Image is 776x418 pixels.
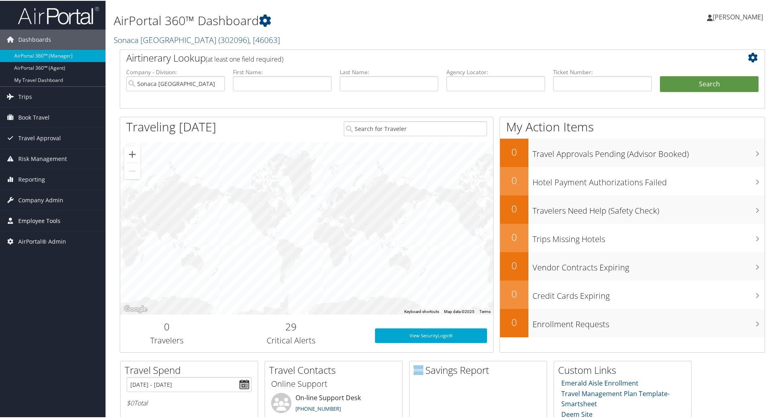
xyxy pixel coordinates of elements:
[18,107,50,127] span: Book Travel
[220,334,363,345] h3: Critical Alerts
[500,118,765,135] h1: My Action Items
[18,148,67,168] span: Risk Management
[375,328,487,342] a: View SecurityLogic®
[561,409,593,418] a: Deem Site
[18,231,66,251] span: AirPortal® Admin
[500,286,528,300] h2: 0
[414,364,423,374] img: domo-logo.png
[500,173,528,186] h2: 0
[18,29,51,49] span: Dashboards
[500,308,765,337] a: 0Enrollment Requests
[404,308,439,314] button: Keyboard shortcuts
[500,144,528,158] h2: 0
[127,398,252,407] h6: Total
[249,34,280,45] span: , [ 46063 ]
[114,34,280,45] a: Sonaca [GEOGRAPHIC_DATA]
[500,195,765,223] a: 0Travelers Need Help (Safety Check)
[18,189,63,210] span: Company Admin
[500,201,528,215] h2: 0
[558,362,691,376] h2: Custom Links
[660,75,759,92] button: Search
[126,319,207,333] h2: 0
[446,67,545,75] label: Agency Locator:
[124,162,140,178] button: Zoom out
[125,362,258,376] h2: Travel Spend
[114,11,552,28] h1: AirPortal 360™ Dashboard
[126,50,705,64] h2: Airtinerary Lookup
[414,362,547,376] h2: Savings Report
[479,309,491,313] a: Terms (opens in new tab)
[18,127,61,148] span: Travel Approval
[500,166,765,195] a: 0Hotel Payment Authorizations Failed
[271,377,396,389] h3: Online Support
[553,67,652,75] label: Ticket Number:
[126,334,207,345] h3: Travelers
[707,4,771,28] a: [PERSON_NAME]
[295,404,341,412] a: [PHONE_NUMBER]
[500,138,765,166] a: 0Travel Approvals Pending (Advisor Booked)
[218,34,249,45] span: ( 302096 )
[561,378,638,387] a: Emerald Aisle Enrollment
[344,120,487,135] input: Search for Traveler
[444,309,474,313] span: Map data ©2025
[18,5,99,24] img: airportal-logo.png
[500,315,528,328] h2: 0
[127,398,134,407] span: $0
[532,229,765,244] h3: Trips Missing Hotels
[18,86,32,106] span: Trips
[233,67,332,75] label: First Name:
[206,54,283,63] span: (at least one field required)
[220,319,363,333] h2: 29
[532,200,765,216] h3: Travelers Need Help (Safety Check)
[500,251,765,280] a: 0Vendor Contracts Expiring
[500,280,765,308] a: 0Credit Cards Expiring
[18,169,45,189] span: Reporting
[532,144,765,159] h3: Travel Approvals Pending (Advisor Booked)
[532,285,765,301] h3: Credit Cards Expiring
[500,223,765,251] a: 0Trips Missing Hotels
[713,12,763,21] span: [PERSON_NAME]
[500,258,528,272] h2: 0
[269,362,402,376] h2: Travel Contacts
[500,229,528,243] h2: 0
[126,67,225,75] label: Company - Division:
[122,303,149,314] a: Open this area in Google Maps (opens a new window)
[124,146,140,162] button: Zoom in
[340,67,438,75] label: Last Name:
[532,314,765,329] h3: Enrollment Requests
[561,388,670,408] a: Travel Management Plan Template- Smartsheet
[126,118,216,135] h1: Traveling [DATE]
[18,210,60,230] span: Employee Tools
[532,257,765,272] h3: Vendor Contracts Expiring
[532,172,765,187] h3: Hotel Payment Authorizations Failed
[122,303,149,314] img: Google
